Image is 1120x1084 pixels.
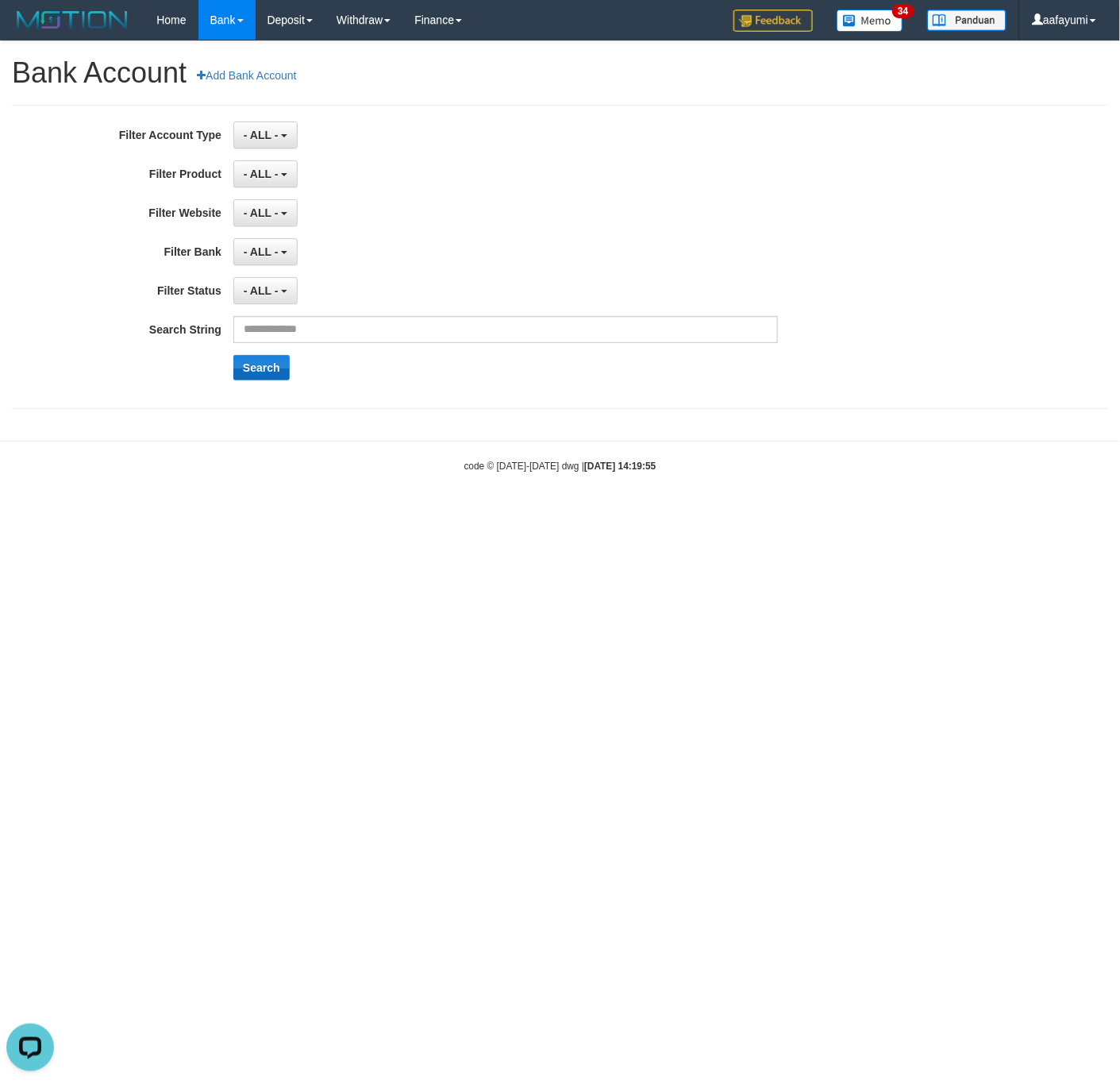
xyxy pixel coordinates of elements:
[12,57,1108,89] h1: Bank Account
[733,10,813,32] img: Feedback.jpg
[233,160,298,187] button: - ALL -
[244,245,279,258] span: - ALL -
[584,461,656,472] strong: [DATE] 14:19:55
[837,10,903,32] img: Button%20Memo.svg
[233,199,298,226] button: - ALL -
[12,8,133,32] img: MOTION_logo.png
[927,10,1006,31] img: panduan.png
[233,238,298,265] button: - ALL -
[244,129,279,141] span: - ALL -
[233,355,290,380] button: Search
[464,461,656,472] small: code © [DATE]-[DATE] dwg |
[244,284,279,297] span: - ALL -
[244,168,279,180] span: - ALL -
[233,122,298,149] button: - ALL -
[892,4,914,18] span: 34
[244,206,279,219] span: - ALL -
[6,6,54,54] button: Open LiveChat chat widget
[233,277,298,304] button: - ALL -
[187,62,306,89] a: Add Bank Account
